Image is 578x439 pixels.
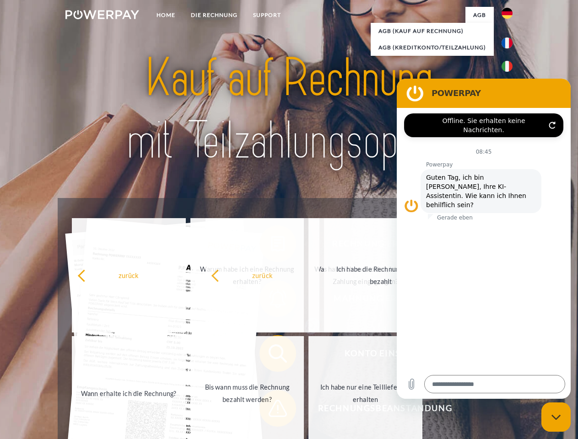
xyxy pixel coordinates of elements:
a: AGB (Kauf auf Rechnung) [371,23,494,39]
img: title-powerpay_de.svg [87,44,491,175]
div: zurück [77,269,180,281]
a: AGB (Kreditkonto/Teilzahlung) [371,39,494,56]
img: logo-powerpay-white.svg [65,10,139,19]
a: agb [465,7,494,23]
div: Ich habe nur eine Teillieferung erhalten [314,381,417,406]
img: de [502,8,513,19]
iframe: Messaging-Fenster [397,79,571,399]
img: it [502,61,513,72]
div: Bis wann muss die Rechnung bezahlt werden? [196,381,299,406]
div: Ich habe die Rechnung bereits bezahlt [330,263,432,288]
div: Wann erhalte ich die Rechnung? [77,387,180,399]
a: Home [149,7,183,23]
div: Warum habe ich eine Rechnung erhalten? [196,263,299,288]
div: zurück [211,269,314,281]
a: SUPPORT [245,7,289,23]
iframe: Schaltfläche zum Öffnen des Messaging-Fensters; Konversation läuft [541,402,571,432]
img: fr [502,37,513,48]
a: DIE RECHNUNG [183,7,245,23]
